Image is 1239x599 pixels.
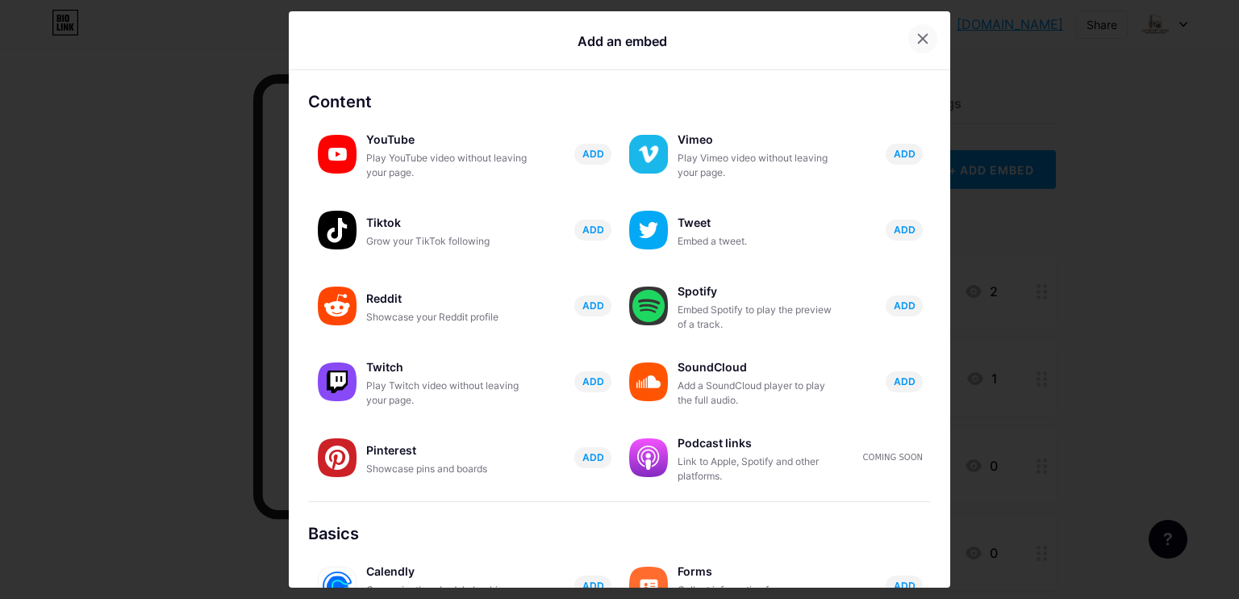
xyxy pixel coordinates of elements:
div: Link to Apple, Spotify and other platforms. [678,454,839,484]
div: Play YouTube video without leaving your page. [366,151,528,180]
img: pinterest [318,438,357,477]
button: ADD [574,371,611,392]
button: ADD [886,295,923,316]
img: soundcloud [629,362,668,401]
span: ADD [582,450,604,464]
div: Content [308,90,931,114]
div: Play Twitch video without leaving your page. [366,379,528,408]
img: tiktok [318,211,357,249]
img: youtube [318,135,357,174]
div: Reddit [366,287,528,310]
div: Add an embed [578,31,667,51]
img: twitch [318,362,357,401]
div: Showcase your Reddit profile [366,310,528,325]
div: Calendly [366,560,528,583]
button: ADD [886,144,923,165]
div: Showcase pins and boards [366,462,528,476]
span: ADD [582,223,604,237]
div: SoundCloud [678,356,839,379]
span: ADD [894,299,916,312]
span: ADD [582,375,604,388]
div: Vimeo [678,128,839,151]
span: ADD [894,375,916,388]
span: ADD [894,579,916,593]
span: ADD [582,299,604,312]
div: Add a SoundCloud player to play the full audio. [678,379,839,408]
img: reddit [318,287,357,325]
div: Embed a tweet. [678,234,839,249]
button: ADD [574,220,611,241]
span: ADD [894,223,916,237]
div: Grow your TikTok following [366,234,528,249]
div: Pinterest [366,439,528,462]
button: ADD [886,576,923,597]
div: Tiktok [366,212,528,234]
div: Podcast links [678,432,839,454]
div: Forms [678,560,839,583]
button: ADD [886,220,923,241]
button: ADD [886,371,923,392]
div: Tweet [678,212,839,234]
img: vimeo [629,135,668,174]
div: YouTube [366,128,528,151]
button: ADD [574,447,611,468]
div: Twitch [366,356,528,379]
span: ADD [582,579,604,593]
div: Embed Spotify to play the preview of a track. [678,303,839,332]
span: ADD [582,147,604,161]
div: Play Vimeo video without leaving your page. [678,151,839,180]
img: spotify [629,287,668,325]
div: Coming soon [863,451,923,463]
img: twitter [629,211,668,249]
span: ADD [894,147,916,161]
div: Basics [308,522,931,546]
button: ADD [574,576,611,597]
img: podcastlinks [629,438,668,477]
button: ADD [574,295,611,316]
button: ADD [574,144,611,165]
div: Spotify [678,280,839,303]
